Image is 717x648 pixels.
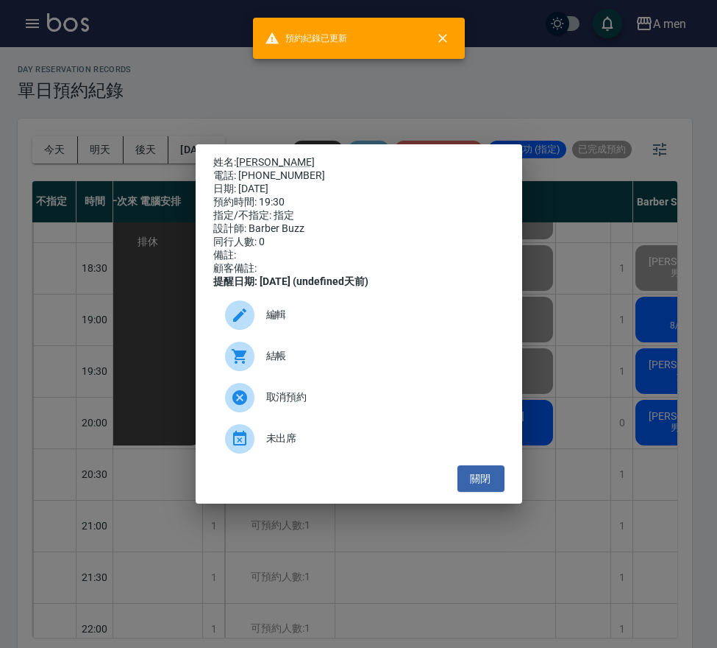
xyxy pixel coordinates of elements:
[213,418,504,459] div: 未出席
[213,156,504,169] p: 姓名:
[266,390,493,405] span: 取消預約
[266,431,493,446] span: 未出席
[265,31,347,46] span: 預約紀錄已更新
[213,236,504,249] div: 同行人數: 0
[213,169,504,183] div: 電話: [PHONE_NUMBER]
[213,196,504,209] div: 預約時間: 19:30
[213,222,504,236] div: 設計師: Barber Buzz
[213,209,504,222] div: 指定/不指定: 指定
[457,465,504,493] button: 關閉
[213,262,504,275] div: 顧客備註:
[213,183,504,196] div: 日期: [DATE]
[427,22,459,54] button: close
[213,275,504,289] div: 提醒日期: [DATE] (undefined天前)
[213,295,504,336] div: 編輯
[266,307,493,323] span: 編輯
[213,249,504,262] div: 備註:
[213,336,504,377] a: 結帳
[213,377,504,418] div: 取消預約
[236,156,315,168] a: [PERSON_NAME]
[266,348,493,364] span: 結帳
